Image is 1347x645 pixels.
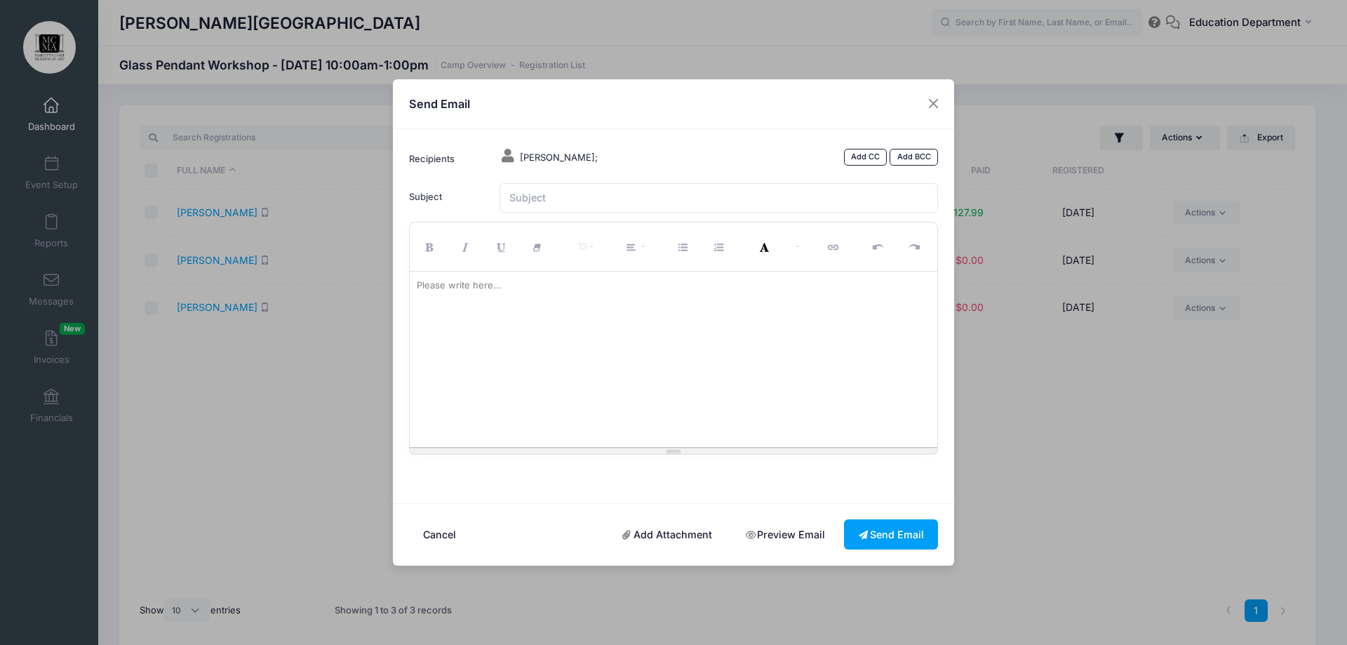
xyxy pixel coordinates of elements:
div: Please write here... [410,272,509,300]
label: Subject [402,183,492,213]
span: 13 [578,241,587,252]
button: Paragraph [615,226,657,267]
button: Redo (CTRL+Y) [897,226,934,267]
button: Ordered list (CTRL+SHIFT+NUM8) [702,226,739,267]
a: Add Attachment [608,519,727,550]
a: Add BCC [890,149,938,166]
a: Add CC [844,149,887,166]
button: Italic (CTRL+I) [449,226,485,267]
button: Font Size [565,226,605,267]
button: Link (CTRL+K) [816,226,852,267]
label: Recipients [402,145,492,174]
h4: Send Email [409,95,470,112]
button: Bold (CTRL+B) [413,226,450,267]
span: [PERSON_NAME]; [520,152,598,163]
a: Preview Email [731,519,839,550]
button: Send Email [844,519,938,550]
button: Underline (CTRL+U) [485,226,521,267]
button: Close [921,91,946,117]
button: Recent Color [747,226,784,267]
button: Cancel [409,519,471,550]
button: Unordered list (CTRL+SHIFT+NUM7) [666,226,703,267]
button: Undo (CTRL+Z) [862,226,898,267]
button: More Color [783,226,807,267]
div: Resize [410,448,938,454]
input: Subject [500,183,939,213]
button: Remove Font Style (CTRL+\) [521,226,557,267]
